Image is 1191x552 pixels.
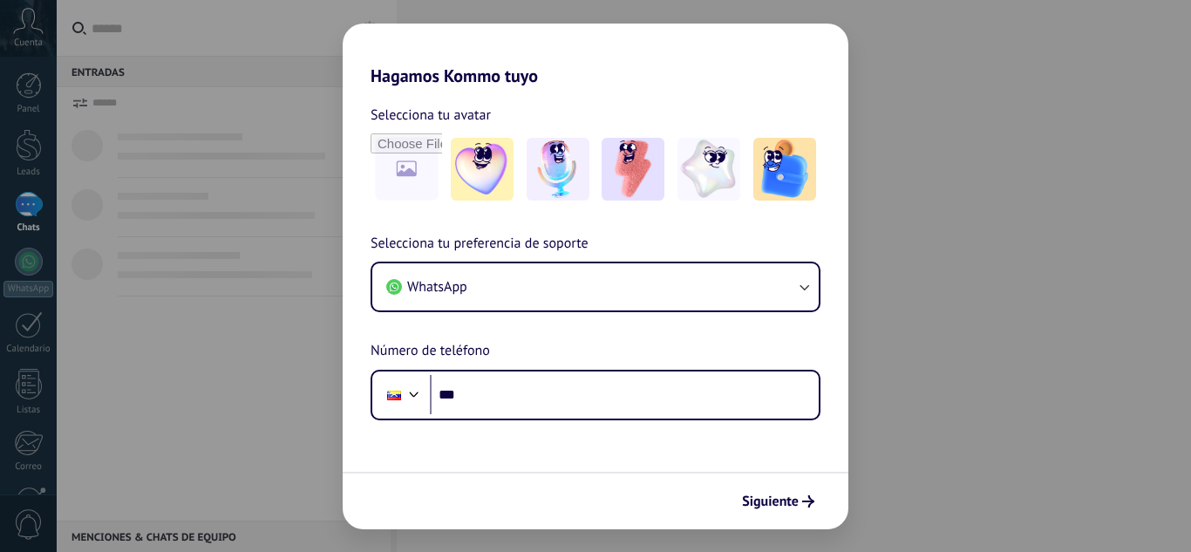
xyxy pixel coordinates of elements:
button: WhatsApp [372,263,819,310]
span: Selecciona tu avatar [371,104,491,126]
img: -2.jpeg [527,138,589,201]
h2: Hagamos Kommo tuyo [343,24,848,86]
img: -3.jpeg [602,138,664,201]
span: Número de teléfono [371,340,490,363]
div: Venezuela: + 58 [378,377,411,413]
span: WhatsApp [407,278,467,296]
img: -1.jpeg [451,138,514,201]
button: Siguiente [734,487,822,516]
img: -4.jpeg [677,138,740,201]
span: Selecciona tu preferencia de soporte [371,233,589,256]
img: -5.jpeg [753,138,816,201]
span: Siguiente [742,495,799,508]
